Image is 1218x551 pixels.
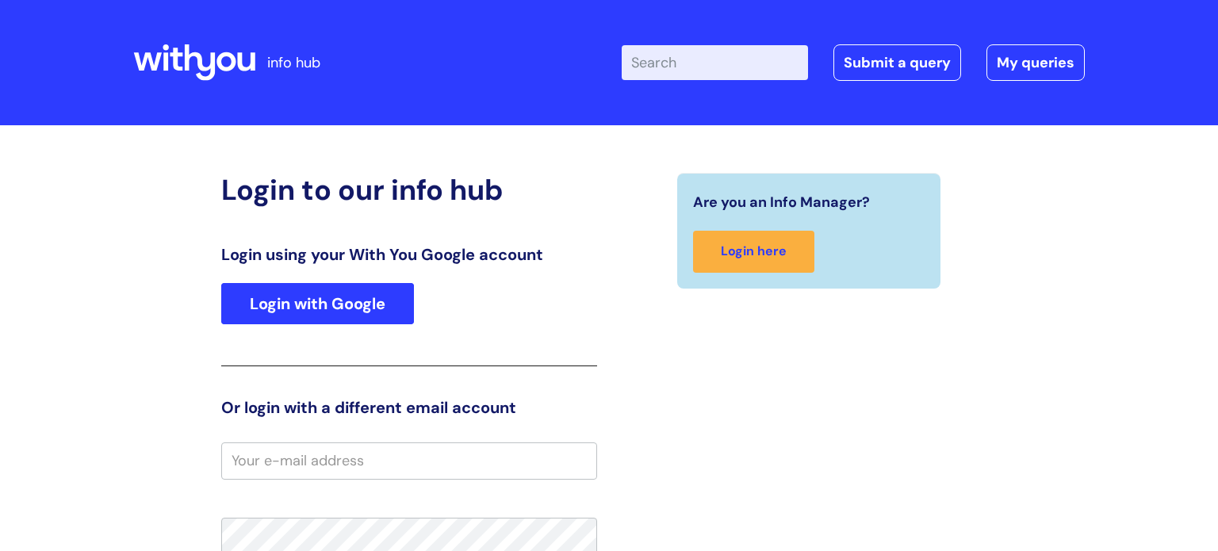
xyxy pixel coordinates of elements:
h2: Login to our info hub [221,173,597,207]
h3: Or login with a different email account [221,398,597,417]
input: Your e-mail address [221,442,597,479]
a: Login here [693,231,814,273]
a: Submit a query [833,44,961,81]
span: Are you an Info Manager? [693,189,870,215]
input: Search [622,45,808,80]
h3: Login using your With You Google account [221,245,597,264]
p: info hub [267,50,320,75]
a: My queries [986,44,1085,81]
a: Login with Google [221,283,414,324]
